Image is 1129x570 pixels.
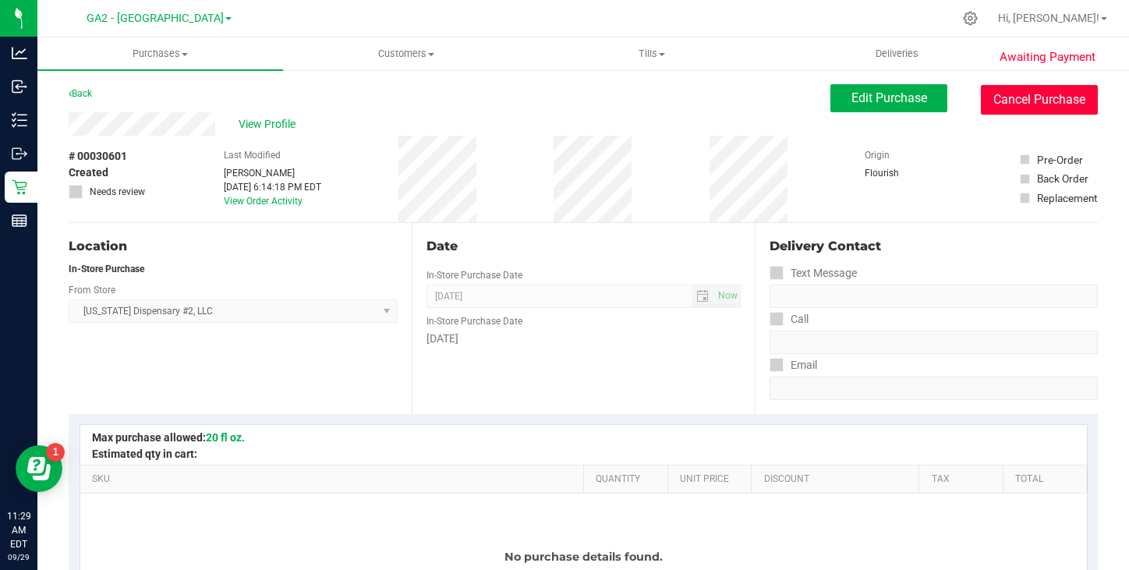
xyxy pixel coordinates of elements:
inline-svg: Inbound [12,79,27,94]
inline-svg: Retail [12,179,27,195]
a: Back [69,88,92,99]
label: Call [770,308,809,331]
div: Delivery Contact [770,237,1098,256]
input: Format: (999) 999-9999 [770,285,1098,308]
a: Customers [283,37,529,70]
strong: In-Store Purchase [69,264,144,274]
label: Email [770,354,817,377]
iframe: Resource center unread badge [46,443,65,462]
a: Unit Price [680,473,745,486]
div: Pre-Order [1037,152,1083,168]
button: Edit Purchase [830,84,947,112]
label: Text Message [770,262,857,285]
label: Last Modified [224,148,281,162]
a: View Order Activity [224,196,303,207]
div: [PERSON_NAME] [224,166,321,180]
a: Tax [932,473,997,486]
a: Tills [529,37,774,70]
p: 11:29 AM EDT [7,509,30,551]
span: Deliveries [855,47,940,61]
label: Origin [865,148,890,162]
inline-svg: Analytics [12,45,27,61]
inline-svg: Inventory [12,112,27,128]
span: Max purchase allowed: [92,431,245,444]
inline-svg: Outbound [12,146,27,161]
a: Quantity [596,473,661,486]
span: Tills [529,47,773,61]
span: Customers [284,47,528,61]
a: Deliveries [774,37,1020,70]
input: Format: (999) 999-9999 [770,331,1098,354]
a: Discount [764,473,914,486]
span: Hi, [PERSON_NAME]! [998,12,1099,24]
span: Estimated qty in cart: [92,448,197,460]
inline-svg: Reports [12,213,27,228]
span: Purchases [37,47,283,61]
div: Flourish [865,166,943,180]
div: Back Order [1037,171,1088,186]
span: Awaiting Payment [1000,48,1095,66]
div: Manage settings [961,11,980,26]
div: [DATE] 6:14:18 PM EDT [224,180,321,194]
a: Purchases [37,37,283,70]
span: Created [69,165,108,181]
div: Location [69,237,398,256]
p: 09/29 [7,551,30,563]
div: Date [426,237,741,256]
label: From Store [69,283,115,297]
iframe: Resource center [16,445,62,492]
label: In-Store Purchase Date [426,314,522,328]
span: Edit Purchase [851,90,927,105]
a: Total [1015,473,1081,486]
button: Cancel Purchase [981,85,1098,115]
div: Replacement [1037,190,1097,206]
span: # 00030601 [69,148,127,165]
span: View Profile [239,116,301,133]
span: Needs review [90,185,145,199]
div: [DATE] [426,331,741,347]
span: 20 fl oz. [206,431,245,444]
span: GA2 - [GEOGRAPHIC_DATA] [87,12,224,25]
a: SKU [92,473,578,486]
label: In-Store Purchase Date [426,268,522,282]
